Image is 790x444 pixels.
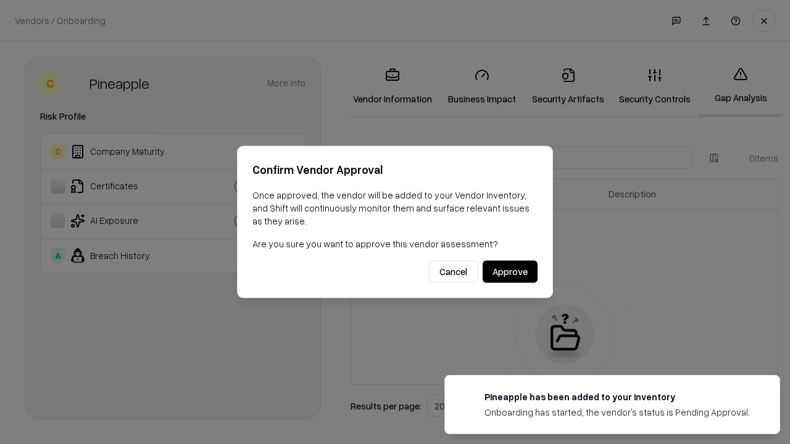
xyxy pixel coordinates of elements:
div: Pineapple has been added to your inventory [484,390,750,403]
button: Cancel [429,261,478,283]
div: Onboarding has started, the vendor's status is Pending Approval. [484,406,750,419]
button: Approve [483,261,538,283]
h2: Confirm Vendor Approval [252,161,538,179]
img: pineappleenergy.com [460,390,475,405]
p: Once approved, the vendor will be added to your Vendor Inventory, and Shift will continuously mon... [252,189,538,228]
p: Are you sure you want to approve this vendor assessment? [252,237,538,250]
